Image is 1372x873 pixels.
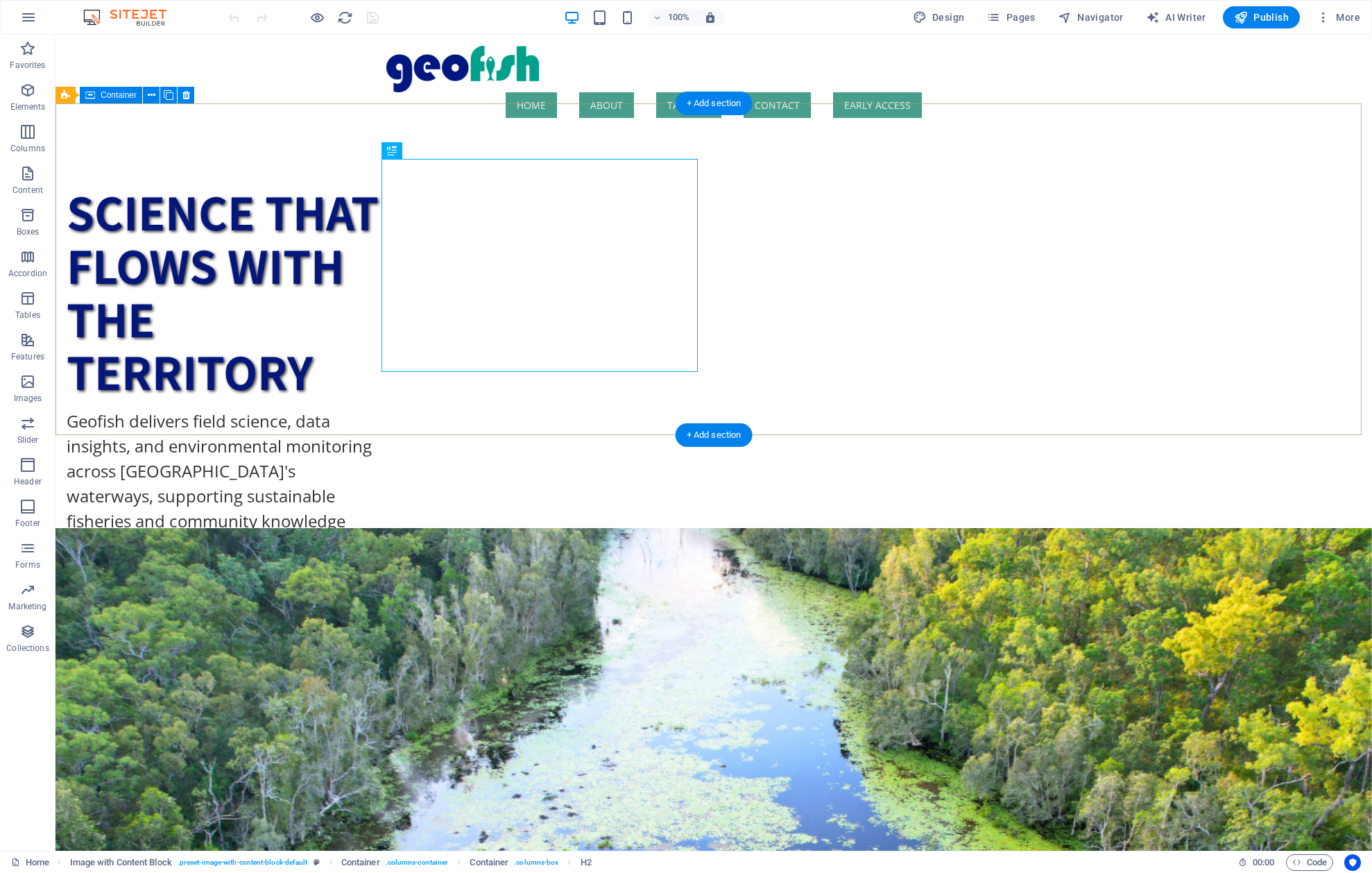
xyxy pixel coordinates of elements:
span: Click to select. Double-click to edit [470,854,508,871]
p: Content [12,185,43,196]
span: Navigator [1058,10,1124,24]
p: Elements [10,101,46,112]
span: Publish [1234,10,1289,24]
button: Design [907,6,970,28]
button: Navigator [1052,6,1129,28]
span: AI Writer [1146,10,1206,24]
span: Code [1292,854,1327,871]
span: : [1262,857,1264,867]
button: Code [1286,854,1333,871]
span: . columns-container [386,854,449,871]
span: . preset-image-with-content-block-default [178,854,308,871]
a: Click to cancel selection. Double-click to open Pages [11,854,49,871]
p: Slider [17,434,39,446]
p: Tables [15,310,40,321]
button: Usercentrics [1344,854,1361,871]
p: Footer [15,518,40,529]
p: Images [14,393,42,404]
span: Click to select. Double-click to edit [581,854,592,871]
button: Click here to leave preview mode and continue editing [309,9,325,26]
button: More [1311,6,1366,28]
h6: 100% [668,9,690,26]
div: + Add section [676,92,753,115]
i: This element is a customizable preset [314,858,320,866]
span: More [1317,10,1360,24]
div: + Add section [676,423,753,447]
button: Pages [981,6,1040,28]
span: 00 00 [1253,854,1274,871]
p: Forms [15,559,40,570]
span: Click to select. Double-click to edit [70,854,172,871]
p: Columns [10,143,45,154]
button: reload [336,9,353,26]
span: Pages [986,10,1035,24]
img: Editor Logo [80,9,184,26]
span: Container [101,91,137,99]
p: Features [11,351,44,362]
p: Marketing [8,601,46,612]
button: 100% [647,9,696,26]
button: AI Writer [1140,6,1212,28]
p: Collections [6,643,49,654]
span: . columns-box [514,854,558,871]
p: Header [14,476,42,487]
i: On resize automatically adjust zoom level to fit chosen device. [704,11,717,24]
p: Accordion [8,268,47,279]
button: Publish [1223,6,1300,28]
p: Favorites [10,60,45,71]
span: Design [913,10,965,24]
p: Boxes [17,226,40,237]
h6: Session time [1238,854,1275,871]
i: Reload page [337,10,353,26]
span: Click to select. Double-click to edit [341,854,380,871]
nav: breadcrumb [70,854,592,871]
